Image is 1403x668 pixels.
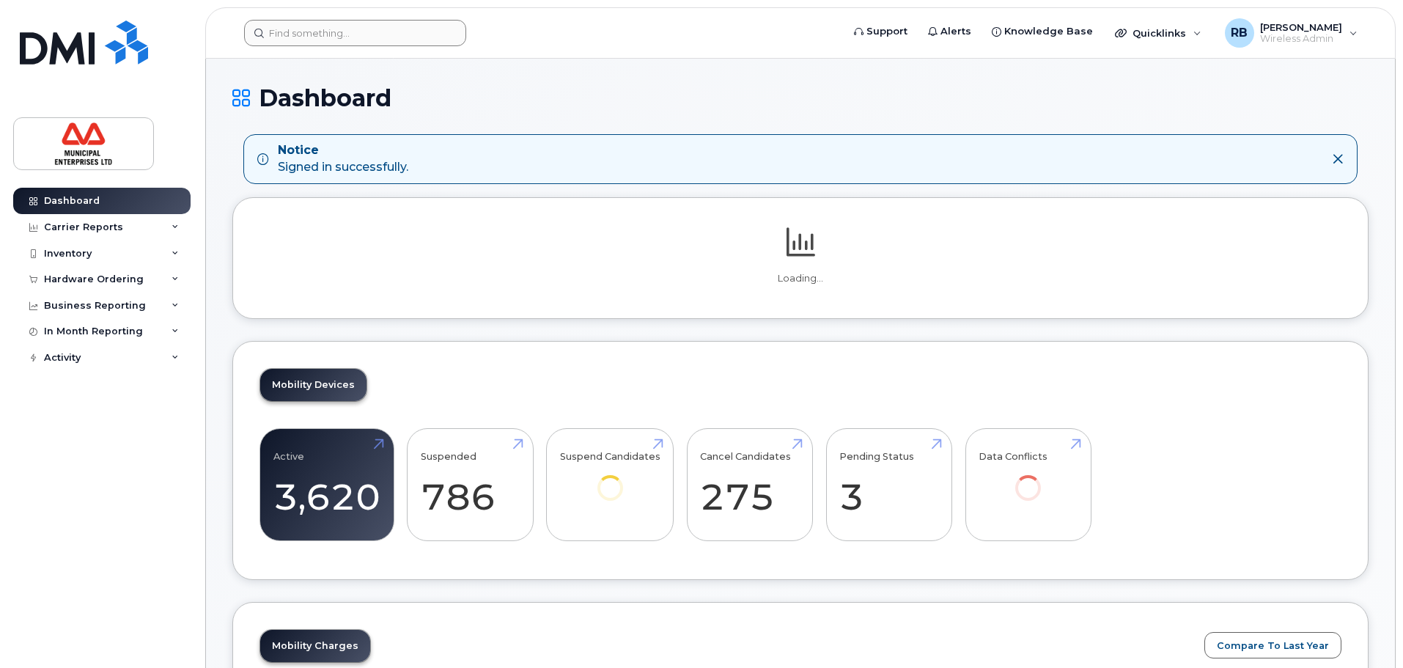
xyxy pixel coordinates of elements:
[232,85,1369,111] h1: Dashboard
[560,436,660,521] a: Suspend Candidates
[1204,632,1341,658] button: Compare To Last Year
[278,142,408,159] strong: Notice
[259,272,1341,285] p: Loading...
[700,436,799,533] a: Cancel Candidates 275
[260,630,370,662] a: Mobility Charges
[278,142,408,176] div: Signed in successfully.
[979,436,1078,521] a: Data Conflicts
[273,436,380,533] a: Active 3,620
[839,436,938,533] a: Pending Status 3
[1217,639,1329,653] span: Compare To Last Year
[260,369,367,401] a: Mobility Devices
[421,436,520,533] a: Suspended 786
